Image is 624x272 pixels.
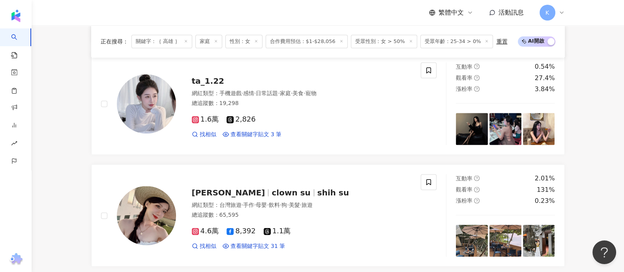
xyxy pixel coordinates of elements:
[474,86,480,92] span: question-circle
[302,202,313,208] span: 旅遊
[219,202,242,208] span: 台灣旅遊
[456,86,472,92] span: 漲粉率
[592,240,616,264] iframe: Help Scout Beacon - Open
[474,198,480,203] span: question-circle
[192,131,216,139] a: 找相似
[535,174,555,183] div: 2.01%
[192,211,412,219] div: 總追蹤數 ： 65,595
[267,202,268,208] span: ·
[192,76,224,86] span: ta_1.22
[227,115,256,124] span: 2,826
[227,227,256,235] span: 8,392
[489,225,521,257] img: post-image
[535,62,555,71] div: 0.54%
[456,75,472,81] span: 觀看率
[117,186,176,245] img: KOL Avatar
[192,242,216,250] a: 找相似
[281,202,287,208] span: 狗
[305,90,317,96] span: 寵物
[537,186,555,194] div: 131%
[91,53,565,155] a: KOL Avatarta_1.22網紅類型：手機遊戲·感情·日常話題·家庭·美食·寵物總追蹤數：19,2981.6萬2,826找相似查看關鍵字貼文 3 筆互動率question-circle0....
[192,227,219,235] span: 4.6萬
[304,90,305,96] span: ·
[280,90,291,96] span: 家庭
[280,202,281,208] span: ·
[438,8,464,17] span: 繁體中文
[192,188,265,197] span: [PERSON_NAME]
[225,35,262,48] span: 性別：女
[300,202,302,208] span: ·
[456,197,472,204] span: 漲粉率
[11,135,17,153] span: rise
[243,90,254,96] span: 感情
[456,186,472,193] span: 觀看率
[230,242,285,250] span: 查看關鍵字貼文 31 筆
[192,115,219,124] span: 1.6萬
[474,75,480,81] span: question-circle
[223,131,282,139] a: 查看關鍵字貼文 3 筆
[242,90,243,96] span: ·
[535,85,555,94] div: 3.84%
[266,35,348,48] span: 合作費用預估：$1-$28,056
[420,35,493,48] span: 受眾年齡：25-34 > 0%
[474,64,480,69] span: question-circle
[289,202,300,208] span: 美髮
[474,175,480,181] span: question-circle
[269,202,280,208] span: 飲料
[223,242,285,250] a: 查看關鍵字貼文 31 筆
[192,90,412,98] div: 網紅類型 ：
[474,187,480,192] span: question-circle
[292,90,304,96] span: 美食
[456,64,472,70] span: 互動率
[498,9,524,16] span: 活動訊息
[91,164,565,266] a: KOL Avatar[PERSON_NAME]clown sushih su網紅類型：台灣旅遊·手作·母嬰·飲料·狗·美髮·旅遊總追蹤數：65,5954.6萬8,3921.1萬找相似查看關鍵字貼...
[456,175,472,182] span: 互動率
[9,9,22,22] img: logo icon
[131,35,192,48] span: 關鍵字：｛ 高雄 ｝
[11,28,27,59] a: search
[278,90,279,96] span: ·
[192,201,412,209] div: 網紅類型 ：
[287,202,289,208] span: ·
[230,131,282,139] span: 查看關鍵字貼文 3 筆
[291,90,292,96] span: ·
[256,90,278,96] span: 日常話題
[254,202,256,208] span: ·
[351,35,417,48] span: 受眾性別：女 > 50%
[117,74,176,133] img: KOL Avatar
[535,197,555,205] div: 0.23%
[192,99,412,107] div: 總追蹤數 ： 19,298
[535,74,555,83] div: 27.4%
[200,131,216,139] span: 找相似
[200,242,216,250] span: 找相似
[489,113,521,145] img: post-image
[496,38,507,45] div: 重置
[256,202,267,208] span: 母嬰
[195,35,222,48] span: 家庭
[242,202,243,208] span: ·
[264,227,291,235] span: 1.1萬
[219,90,242,96] span: 手機遊戲
[545,8,549,17] span: K
[243,202,254,208] span: 手作
[254,90,256,96] span: ·
[523,113,555,145] img: post-image
[523,225,555,257] img: post-image
[456,225,488,257] img: post-image
[456,113,488,145] img: post-image
[101,38,128,45] span: 正在搜尋 ：
[317,188,349,197] span: shih su
[8,253,24,266] img: chrome extension
[272,188,310,197] span: clown su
